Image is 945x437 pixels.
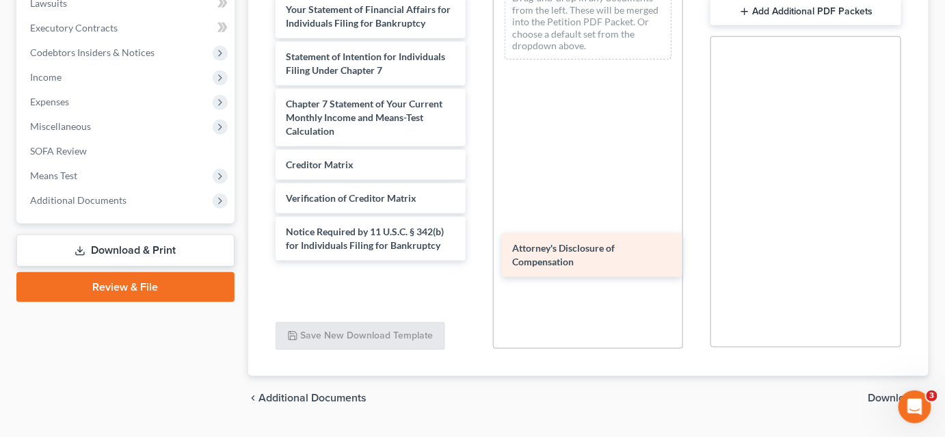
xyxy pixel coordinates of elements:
span: Miscellaneous [30,120,91,132]
a: chevron_left Additional Documents [248,393,367,403]
a: SOFA Review [19,139,235,163]
a: Download & Print [16,235,235,267]
span: Means Test [30,170,77,181]
span: Statement of Intention for Individuals Filing Under Chapter 7 [287,51,446,76]
span: Expenses [30,96,69,107]
span: Notice Required by 11 U.S.C. § 342(b) for Individuals Filing for Bankruptcy [287,226,444,251]
span: Download [868,393,918,403]
span: Verification of Creditor Matrix [287,192,417,204]
a: Executory Contracts [19,16,235,40]
span: Your Statement of Financial Affairs for Individuals Filing for Bankruptcy [287,3,451,29]
span: SOFA Review [30,145,87,157]
span: Income [30,71,62,83]
span: Executory Contracts [30,22,118,34]
span: Codebtors Insiders & Notices [30,47,155,58]
span: Additional Documents [30,194,127,206]
button: Download chevron_right [868,393,929,403]
span: 3 [927,390,937,401]
button: Save New Download Template [276,322,445,351]
i: chevron_left [248,393,259,403]
span: Additional Documents [259,393,367,403]
a: Review & File [16,272,235,302]
span: Chapter 7 Statement of Your Current Monthly Income and Means-Test Calculation [287,98,443,137]
span: Creditor Matrix [287,159,354,170]
iframe: Intercom live chat [899,390,931,423]
span: Attorney's Disclosure of Compensation [513,242,615,267]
